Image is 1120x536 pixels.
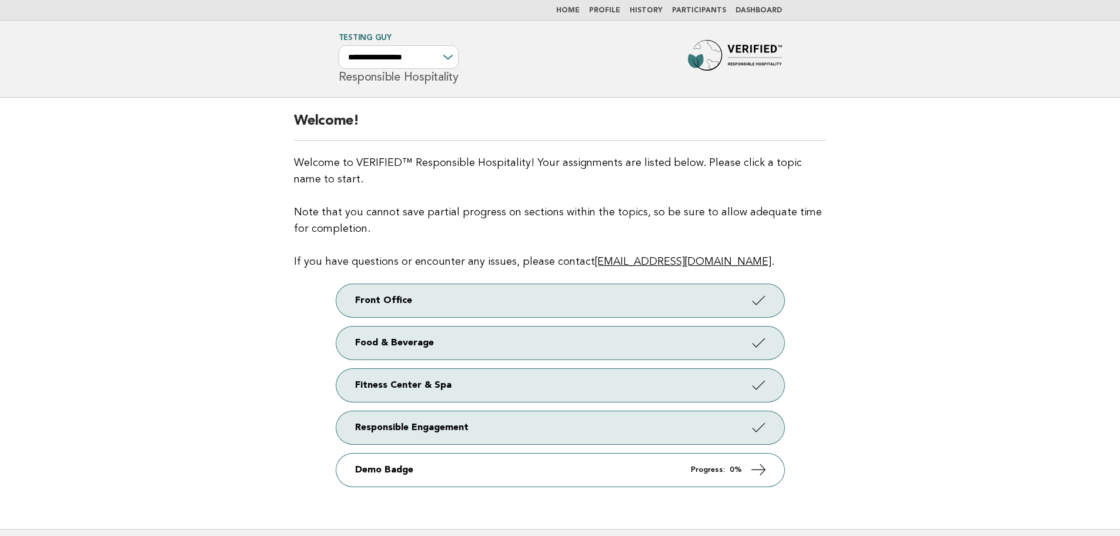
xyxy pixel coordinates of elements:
h2: Welcome! [294,112,826,141]
a: Dashboard [735,7,782,14]
a: Testing Guy [339,34,392,42]
p: Welcome to VERIFIED™ Responsible Hospitality! Your assignments are listed below. Please click a t... [294,155,826,270]
a: Home [556,7,580,14]
a: Participants [672,7,726,14]
strong: 0% [730,466,742,474]
img: Forbes Travel Guide [688,40,782,78]
a: History [630,7,663,14]
a: Fitness Center & Spa [336,369,784,402]
a: Front Office [336,284,784,317]
a: [EMAIL_ADDRESS][DOMAIN_NAME] [595,257,771,267]
a: Demo Badge Progress: 0% [336,454,784,487]
a: Responsible Engagement [336,411,784,444]
a: Profile [589,7,620,14]
em: Progress: [691,466,725,474]
h1: Responsible Hospitality [339,35,459,83]
a: Food & Beverage [336,327,784,359]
